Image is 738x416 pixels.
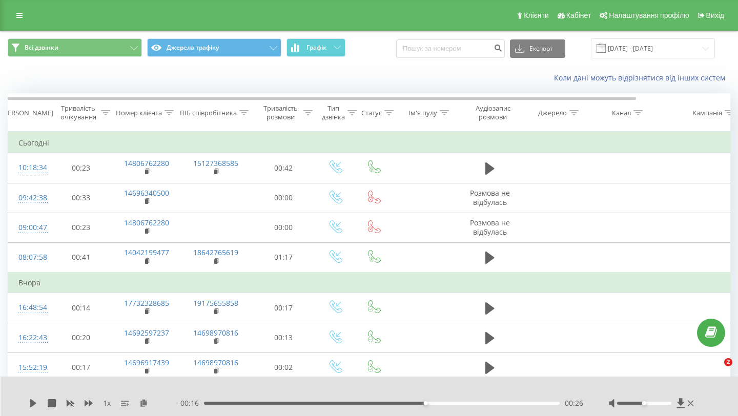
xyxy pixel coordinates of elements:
a: 14692597237 [124,328,169,338]
td: 00:13 [252,323,316,352]
span: Клієнти [524,11,549,19]
a: 14696340500 [124,188,169,198]
span: Розмова не відбулась [470,188,510,207]
div: Джерело [538,109,567,117]
a: 14042199477 [124,247,169,257]
div: Тип дзвінка [322,104,345,121]
div: Тривалість очікування [58,104,98,121]
div: 10:18:34 [18,158,39,178]
td: 01:17 [252,242,316,273]
span: - 00:16 [178,398,204,408]
span: 00:26 [565,398,583,408]
div: Статус [361,109,382,117]
input: Пошук за номером [396,39,505,58]
div: Кампанія [692,109,722,117]
a: 14696917439 [124,358,169,367]
span: Вихід [706,11,724,19]
div: Accessibility label [424,401,428,405]
div: 16:22:43 [18,328,39,348]
div: 16:48:54 [18,298,39,318]
td: 00:02 [252,352,316,382]
td: 00:23 [49,213,113,242]
a: Коли дані можуть відрізнятися вiд інших систем [554,73,730,82]
div: Тривалість розмови [260,104,301,121]
a: 19175655858 [193,298,238,308]
div: Аудіозапис розмови [468,104,518,121]
div: 09:00:47 [18,218,39,238]
button: Експорт [510,39,565,58]
div: Номер клієнта [116,109,162,117]
button: Всі дзвінки [8,38,142,57]
a: 18642765619 [193,247,238,257]
td: 00:20 [49,323,113,352]
div: ПІБ співробітника [180,109,237,117]
div: 15:52:19 [18,358,39,378]
td: 00:17 [252,293,316,323]
td: 00:14 [49,293,113,323]
span: Розмова не відбулась [470,218,510,237]
span: Всі дзвінки [25,44,58,52]
div: Канал [612,109,631,117]
div: 09:42:38 [18,188,39,208]
a: 14698970816 [193,358,238,367]
td: 00:17 [49,352,113,382]
td: 00:33 [49,183,113,213]
div: Accessibility label [642,401,646,405]
td: 00:41 [49,242,113,273]
span: Графік [306,44,326,51]
a: 14806762280 [124,218,169,227]
td: 00:00 [252,213,316,242]
div: Ім'я пулу [408,109,437,117]
div: [PERSON_NAME] [2,109,53,117]
button: Графік [286,38,345,57]
span: 1 x [103,398,111,408]
a: 17732328685 [124,298,169,308]
div: 08:07:58 [18,247,39,267]
a: 14806762280 [124,158,169,168]
a: 15127368585 [193,158,238,168]
td: 00:23 [49,153,113,183]
span: Кабінет [566,11,591,19]
td: 00:42 [252,153,316,183]
a: 14698970816 [193,328,238,338]
span: 2 [724,358,732,366]
span: Налаштування профілю [609,11,689,19]
iframe: Intercom live chat [703,358,728,383]
td: 00:00 [252,183,316,213]
button: Джерела трафіку [147,38,281,57]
